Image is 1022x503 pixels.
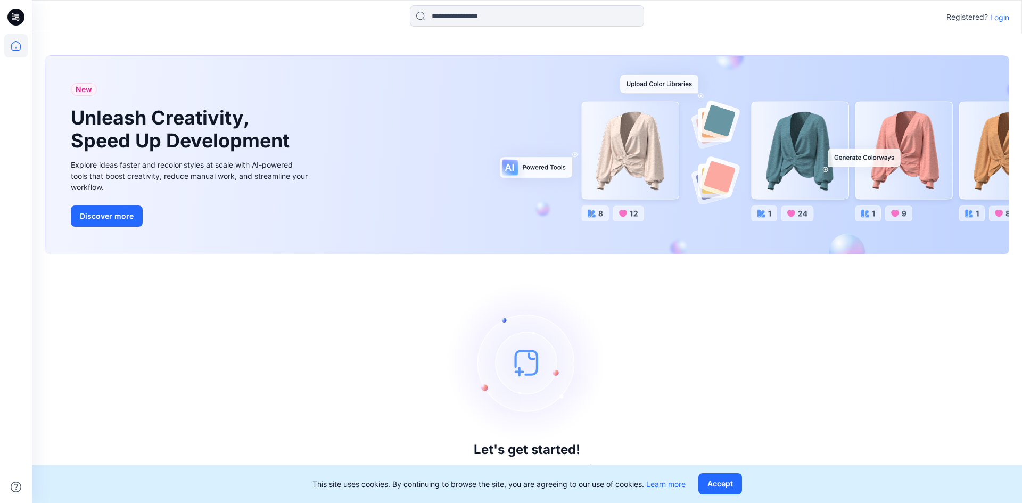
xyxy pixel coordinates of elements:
p: Registered? [946,11,988,23]
a: Discover more [71,205,310,227]
span: New [76,83,92,96]
h1: Unleash Creativity, Speed Up Development [71,106,294,152]
h3: Let's get started! [474,442,580,457]
button: Discover more [71,205,143,227]
div: Explore ideas faster and recolor styles at scale with AI-powered tools that boost creativity, red... [71,159,310,193]
p: This site uses cookies. By continuing to browse the site, you are agreeing to our use of cookies. [312,479,686,490]
p: Click New to add a style or create a folder. [440,461,614,474]
img: empty-state-image.svg [447,283,607,442]
a: Learn more [646,480,686,489]
p: Login [990,12,1009,23]
button: Accept [698,473,742,494]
